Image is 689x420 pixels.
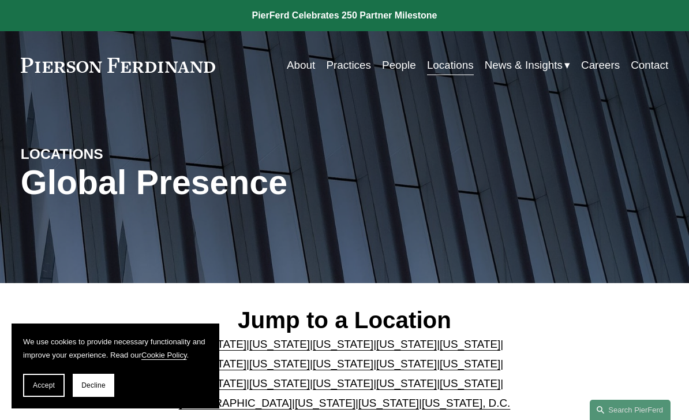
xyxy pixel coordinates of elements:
a: [US_STATE] [313,358,373,370]
a: Careers [581,54,620,76]
h4: LOCATIONS [21,145,183,163]
section: Cookie banner [12,324,219,408]
p: We use cookies to provide necessary functionality and improve your experience. Read our . [23,335,208,362]
h2: Jump to a Location [156,306,534,334]
a: [US_STATE] [313,338,373,350]
a: Search this site [590,400,671,420]
a: [US_STATE] [313,377,373,389]
a: [US_STATE] [440,377,500,389]
a: [US_STATE], D.C. [422,397,510,409]
button: Accept [23,374,65,397]
button: Decline [73,374,114,397]
a: Cookie Policy [141,351,187,359]
a: People [382,54,416,76]
a: Contact [631,54,668,76]
span: Decline [81,381,106,389]
a: [US_STATE] [376,358,437,370]
a: [US_STATE] [295,397,355,409]
p: | | | | | | | | | | | | | | | | | | [156,334,534,413]
a: [US_STATE] [376,338,437,350]
a: folder dropdown [485,54,570,76]
a: [US_STATE] [249,358,310,370]
a: [US_STATE] [358,397,419,409]
a: Practices [326,54,371,76]
a: [US_STATE] [440,338,500,350]
a: [US_STATE] [440,358,500,370]
a: About [287,54,315,76]
h1: Global Presence [21,163,452,202]
a: [US_STATE] [249,377,310,389]
a: [US_STATE] [249,338,310,350]
a: [GEOGRAPHIC_DATA] [179,397,292,409]
a: [US_STATE] [376,377,437,389]
a: Locations [427,54,474,76]
span: News & Insights [485,55,563,75]
span: Accept [33,381,55,389]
